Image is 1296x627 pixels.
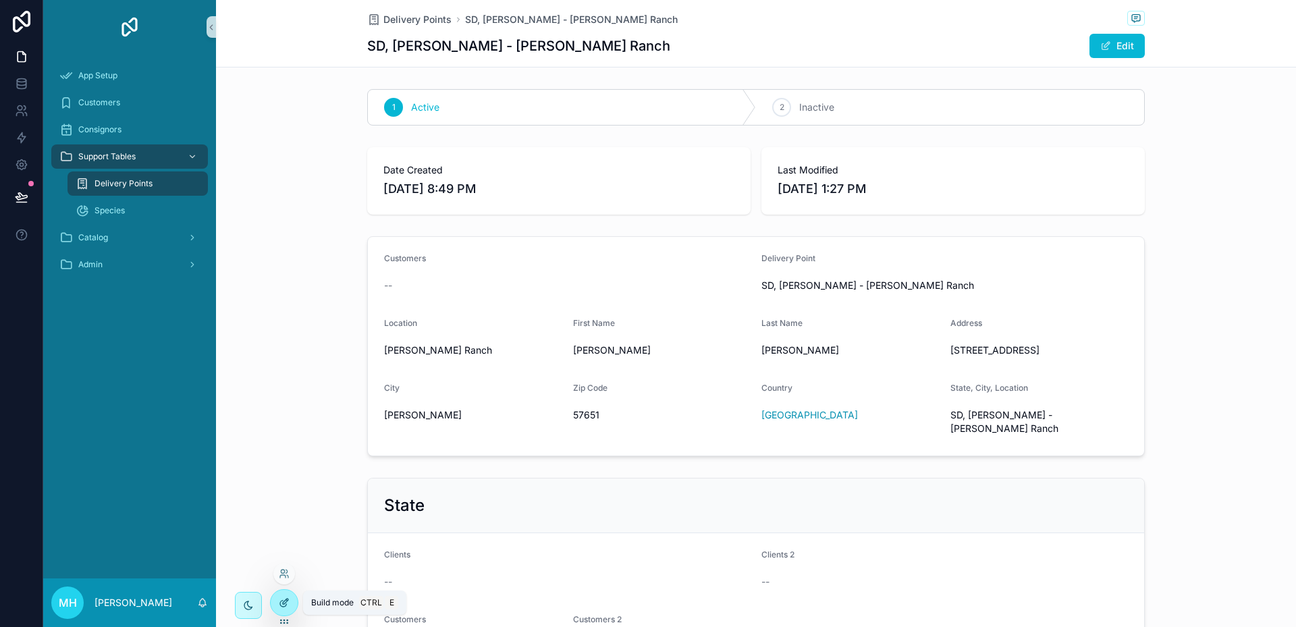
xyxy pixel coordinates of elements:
[383,180,734,198] span: [DATE] 8:49 PM
[384,614,426,624] span: Customers
[119,16,140,38] img: App logo
[59,595,77,611] span: MH
[51,144,208,169] a: Support Tables
[78,151,136,162] span: Support Tables
[950,344,1129,357] span: [STREET_ADDRESS]
[950,318,982,328] span: Address
[359,596,383,609] span: Ctrl
[761,253,815,263] span: Delivery Point
[778,163,1129,177] span: Last Modified
[51,252,208,277] a: Admin
[43,54,216,294] div: scrollable content
[94,178,153,189] span: Delivery Points
[573,408,751,422] span: 57651
[411,101,439,114] span: Active
[67,171,208,196] a: Delivery Points
[384,495,425,516] h2: State
[761,279,1128,292] span: SD, [PERSON_NAME] - [PERSON_NAME] Ranch
[573,383,607,393] span: Zip Code
[384,318,417,328] span: Location
[386,597,397,608] span: E
[761,318,803,328] span: Last Name
[761,549,794,560] span: Clients 2
[78,232,108,243] span: Catalog
[465,13,678,26] a: SD, [PERSON_NAME] - [PERSON_NAME] Ranch
[384,549,410,560] span: Clients
[367,13,452,26] a: Delivery Points
[67,198,208,223] a: Species
[51,225,208,250] a: Catalog
[799,101,834,114] span: Inactive
[384,344,562,357] span: [PERSON_NAME] Ranch
[761,408,858,422] a: [GEOGRAPHIC_DATA]
[383,13,452,26] span: Delivery Points
[392,102,396,113] span: 1
[761,383,792,393] span: Country
[51,63,208,88] a: App Setup
[778,180,1129,198] span: [DATE] 1:27 PM
[1089,34,1145,58] button: Edit
[384,383,400,393] span: City
[761,575,769,589] span: --
[383,163,734,177] span: Date Created
[78,259,103,270] span: Admin
[78,124,122,135] span: Consignors
[384,408,562,422] span: [PERSON_NAME]
[367,36,670,55] h1: SD, [PERSON_NAME] - [PERSON_NAME] Ranch
[573,614,622,624] span: Customers 2
[94,596,172,609] p: [PERSON_NAME]
[51,90,208,115] a: Customers
[311,597,354,608] span: Build mode
[78,70,117,81] span: App Setup
[78,97,120,108] span: Customers
[573,344,751,357] span: [PERSON_NAME]
[94,205,125,216] span: Species
[573,318,615,328] span: First Name
[950,408,1129,435] span: SD, [PERSON_NAME] - [PERSON_NAME] Ranch
[780,102,784,113] span: 2
[761,344,940,357] span: [PERSON_NAME]
[950,383,1028,393] span: State, City, Location
[384,253,426,263] span: Customers
[51,117,208,142] a: Consignors
[384,279,392,292] span: --
[384,575,392,589] span: --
